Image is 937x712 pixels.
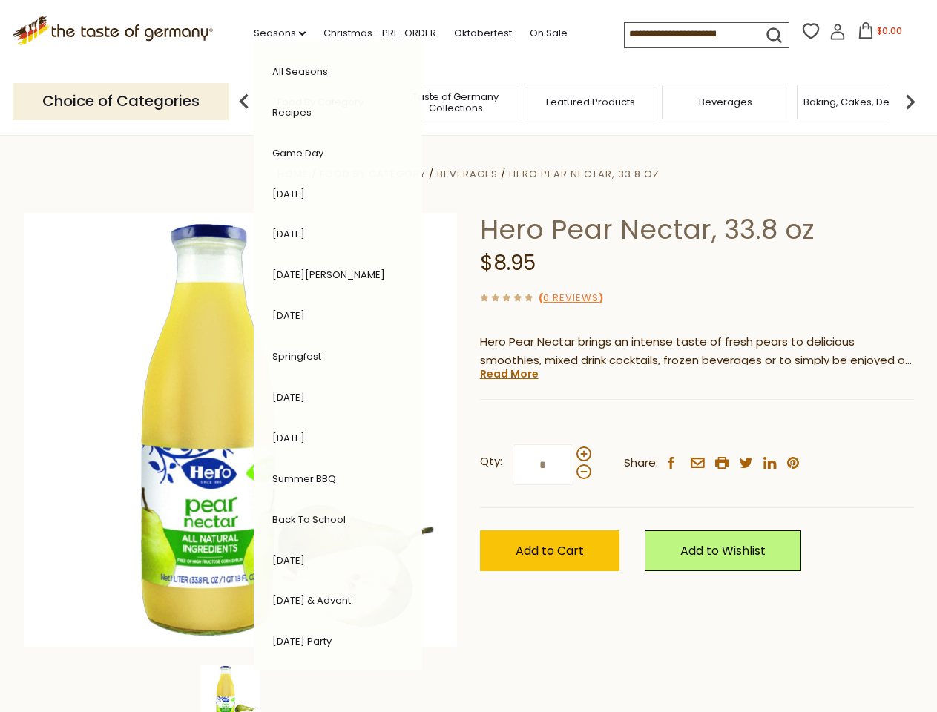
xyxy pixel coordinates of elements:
a: [DATE] [272,431,305,445]
a: Recipes [272,105,312,119]
span: ( ) [539,291,603,305]
p: Hero Pear Nectar brings an intense taste of fresh pears to delicious smoothies, mixed drink cockt... [480,333,914,370]
a: Game Day [272,146,323,160]
a: Featured Products [546,96,635,108]
a: Baking, Cakes, Desserts [803,96,918,108]
img: previous arrow [229,87,259,116]
a: Seasons [254,25,306,42]
a: [DATE] Party [272,634,332,648]
h1: Hero Pear Nectar, 33.8 oz [480,213,914,246]
a: All Seasons [272,65,328,79]
a: 0 Reviews [543,291,599,306]
span: Add to Cart [516,542,584,559]
a: Beverages [437,167,498,181]
p: Choice of Categories [13,83,229,119]
a: [DATE] [272,187,305,201]
a: Christmas - PRE-ORDER [323,25,436,42]
a: Hero Pear Nectar, 33.8 oz [509,167,660,181]
a: [DATE] & Advent [272,593,351,607]
a: Beverages [699,96,752,108]
a: Taste of Germany Collections [396,91,515,113]
button: Add to Cart [480,530,619,571]
a: Add to Wishlist [645,530,801,571]
img: next arrow [895,87,925,116]
a: Springfest [272,349,321,363]
strong: Qty: [480,452,502,471]
span: Share: [624,454,658,472]
a: On Sale [530,25,568,42]
a: Back to School [272,512,346,527]
input: Qty: [513,444,573,485]
a: Summer BBQ [272,472,336,486]
a: [DATE][PERSON_NAME] [272,268,385,282]
a: [DATE] [272,309,305,323]
a: Read More [480,366,539,381]
a: [DATE] [272,553,305,567]
a: [DATE] [272,390,305,404]
span: $0.00 [877,24,902,37]
img: Hero Pear Nectar, 33.8 oz [24,213,458,647]
a: [DATE] [272,227,305,241]
a: Oktoberfest [454,25,512,42]
button: $0.00 [849,22,912,44]
span: $8.95 [480,248,536,277]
